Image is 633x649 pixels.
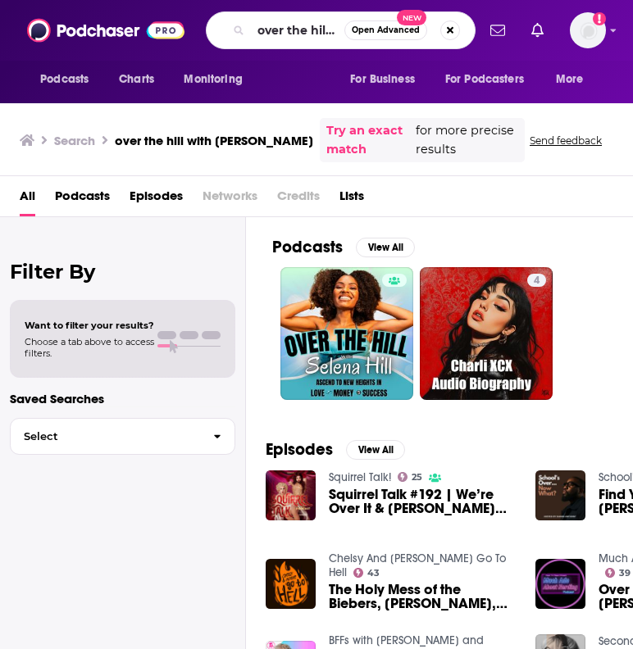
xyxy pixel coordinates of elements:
[119,68,154,91] span: Charts
[266,439,333,460] h2: Episodes
[329,583,516,610] a: The Holy Mess of the Biebers, Selena Gomez, and the Hillsong Church Part 1
[484,16,512,44] a: Show notifications dropdown
[29,64,110,95] button: open menu
[277,183,320,216] span: Credits
[339,64,435,95] button: open menu
[350,68,415,91] span: For Business
[339,183,364,216] a: Lists
[556,68,584,91] span: More
[398,472,423,482] a: 25
[326,121,412,159] a: Try an exact match
[397,10,426,25] span: New
[329,470,391,484] a: Squirrel Talk!
[54,133,95,148] h3: Search
[130,183,183,216] a: Episodes
[40,68,89,91] span: Podcasts
[593,12,606,25] svg: Add a profile image
[356,238,415,257] button: View All
[352,26,420,34] span: Open Advanced
[108,64,164,95] a: Charts
[435,64,548,95] button: open menu
[251,17,344,43] input: Search podcasts, credits, & more...
[11,431,200,442] span: Select
[115,133,313,148] h3: over the hill with [PERSON_NAME]
[10,260,235,284] h2: Filter By
[206,11,476,49] div: Search podcasts, credits, & more...
[272,237,415,257] a: PodcastsView All
[266,439,405,460] a: EpisodesView All
[55,183,110,216] a: Podcasts
[25,320,154,331] span: Want to filter your results?
[570,12,606,48] button: Show profile menu
[570,12,606,48] img: User Profile
[203,183,257,216] span: Networks
[619,570,631,577] span: 39
[570,12,606,48] span: Logged in as GregKubie
[346,440,405,460] button: View All
[10,418,235,455] button: Select
[329,583,516,610] span: The Holy Mess of the Biebers, [PERSON_NAME], and the [DEMOGRAPHIC_DATA] Part 1
[353,568,380,578] a: 43
[10,391,235,406] p: Saved Searches
[329,488,516,515] a: Squirrel Talk #192 | We’re Over It & RuPaul’s Drag Race All Stars 8 Episode Somewhere Near the En...
[20,183,35,216] a: All
[329,488,516,515] span: Squirrel Talk #192 | We’re Over It & [PERSON_NAME] Drag Race All Stars 8 Episode Somewhere Near t...
[27,15,184,46] img: Podchaser - Follow, Share and Rate Podcasts
[525,16,550,44] a: Show notifications dropdown
[172,64,263,95] button: open menu
[184,68,242,91] span: Monitoring
[329,551,506,579] a: Chelsy And Noelle Go To Hell
[344,20,427,40] button: Open AdvancedNew
[535,470,585,520] img: Find Your Purpose w/ Selena Hill
[605,568,631,578] a: 39
[266,470,316,520] img: Squirrel Talk #192 | We’re Over It & RuPaul’s Drag Race All Stars 8 Episode Somewhere Near the En...
[367,570,380,577] span: 43
[25,336,154,359] span: Choose a tab above to access filters.
[266,559,316,609] img: The Holy Mess of the Biebers, Selena Gomez, and the Hillsong Church Part 1
[412,474,422,481] span: 25
[420,267,553,400] a: 4
[527,274,546,287] a: 4
[534,273,540,289] span: 4
[272,237,343,257] h2: Podcasts
[416,121,518,159] span: for more precise results
[544,64,604,95] button: open menu
[535,559,585,609] img: Over The Hill: Joe's 40th B-Day Episode
[525,134,607,147] button: Send feedback
[445,68,524,91] span: For Podcasters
